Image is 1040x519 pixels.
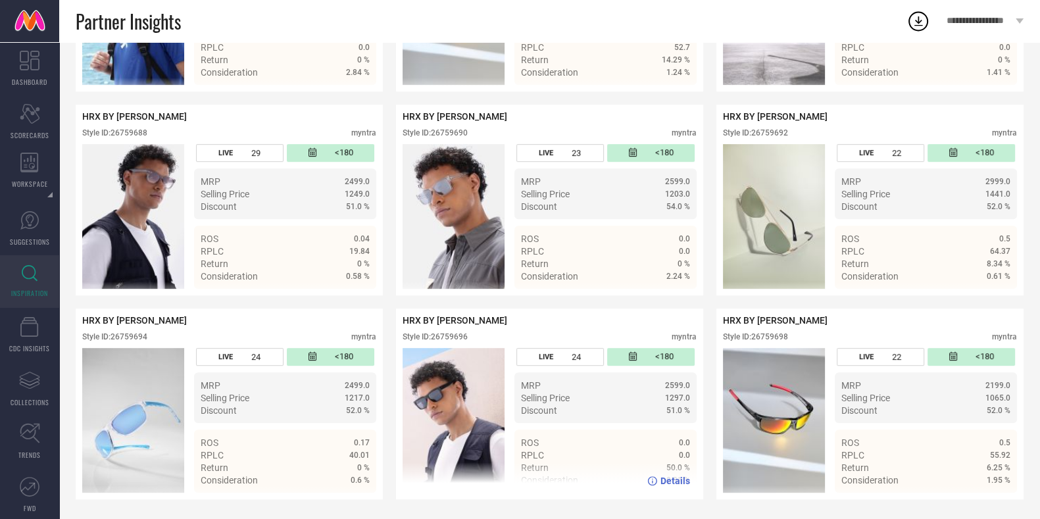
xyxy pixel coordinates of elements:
span: 0.5 [999,234,1010,243]
span: Consideration [521,271,578,282]
span: RPLC [841,246,864,257]
span: 0 % [357,55,370,64]
span: Selling Price [201,189,249,199]
span: RPLC [521,246,544,257]
span: Consideration [201,475,258,485]
span: RPLC [841,450,864,460]
div: Click to view image [723,348,825,493]
span: MRP [841,380,861,391]
span: Return [521,55,549,65]
span: 54.0 % [666,202,690,211]
span: DASHBOARD [12,77,47,87]
span: 0 % [357,463,370,472]
span: ROS [841,234,859,244]
span: Selling Price [201,393,249,403]
span: 55.92 [990,451,1010,460]
span: 2499.0 [345,177,370,186]
div: Number of days since the style was first listed on the platform [928,144,1015,162]
span: 52.0 % [346,406,370,415]
span: 2.24 % [666,272,690,281]
div: myntra [672,332,697,341]
span: Discount [521,405,557,416]
span: Discount [841,201,878,212]
span: LIVE [539,353,553,361]
a: Details [968,499,1010,509]
span: Details [660,476,690,486]
span: Details [660,91,690,101]
img: Style preview image [403,348,505,493]
img: Style preview image [723,144,825,289]
a: Details [647,476,690,486]
span: RPLC [201,450,224,460]
div: myntra [351,332,376,341]
img: Style preview image [723,348,825,493]
span: Details [340,91,370,101]
span: 40.01 [349,451,370,460]
span: Return [201,259,228,269]
div: Open download list [906,9,930,33]
span: Return [841,259,869,269]
span: <180 [655,147,674,159]
div: Click to view image [82,348,184,493]
span: Details [981,91,1010,101]
span: 1249.0 [345,189,370,199]
span: HRX BY [PERSON_NAME] [723,315,828,326]
span: 2599.0 [665,381,690,390]
span: SCORECARDS [11,130,49,140]
span: 22 [892,148,901,158]
div: Style ID: 26759690 [403,128,468,137]
span: HRX BY [PERSON_NAME] [82,315,187,326]
span: INSPIRATION [11,288,48,298]
span: Partner Insights [76,8,181,35]
div: Number of days since the style was first listed on the platform [607,144,695,162]
span: <180 [335,351,353,362]
div: Style ID: 26759696 [403,332,468,341]
span: 14.29 % [662,55,690,64]
span: HRX BY [PERSON_NAME] [403,315,507,326]
span: 51.0 % [666,406,690,415]
span: 29 [251,148,260,158]
span: 1.41 % [987,68,1010,77]
span: CDC INSIGHTS [9,343,50,353]
span: Consideration [841,67,899,78]
span: Selling Price [841,393,890,403]
span: ROS [201,437,218,448]
span: Consideration [841,271,899,282]
span: Return [201,462,228,473]
span: Return [841,462,869,473]
span: HRX BY [PERSON_NAME] [723,111,828,122]
div: Click to view image [723,144,825,289]
img: Style preview image [403,144,505,289]
span: RPLC [201,42,224,53]
span: Selling Price [521,393,570,403]
span: ROS [521,437,539,448]
span: Discount [201,201,237,212]
span: 0.0 [679,247,690,256]
div: Style ID: 26759692 [723,128,788,137]
span: 2199.0 [985,381,1010,390]
span: 1.95 % [987,476,1010,485]
span: 1203.0 [665,189,690,199]
div: Number of days since the style was first listed on the platform [928,348,1015,366]
div: Style ID: 26759688 [82,128,147,137]
a: Details [968,295,1010,305]
span: MRP [521,176,541,187]
span: RPLC [521,450,544,460]
span: MRP [841,176,861,187]
span: 0.58 % [346,272,370,281]
div: myntra [351,128,376,137]
span: <180 [976,351,994,362]
span: LIVE [218,353,233,361]
a: Details [327,91,370,101]
span: <180 [655,351,674,362]
span: Consideration [841,475,899,485]
span: ROS [201,234,218,244]
span: LIVE [859,353,874,361]
span: 19.84 [349,247,370,256]
div: Click to view image [403,144,505,289]
span: 0.0 [999,43,1010,52]
span: Selling Price [521,189,570,199]
img: Style preview image [82,348,184,493]
span: Details [340,295,370,305]
span: 1065.0 [985,393,1010,403]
